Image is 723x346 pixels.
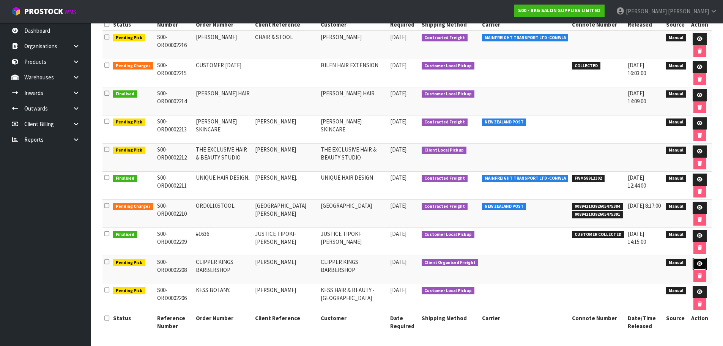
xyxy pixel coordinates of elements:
[253,284,319,312] td: [PERSON_NAME]
[514,5,605,17] a: S00 - RKG SALON SUPPLIES LIMITED
[390,62,406,69] span: [DATE]
[113,118,145,126] span: Pending Pick
[155,87,194,115] td: S00-ORD0002214
[420,312,480,332] th: Shipping Method
[666,34,686,42] span: Manual
[194,115,253,144] td: [PERSON_NAME] SKINCARE
[390,90,406,97] span: [DATE]
[155,228,194,256] td: S00-ORD0002209
[253,115,319,144] td: [PERSON_NAME]
[668,8,709,15] span: [PERSON_NAME]
[482,118,526,126] span: NEW ZEALAND POST
[253,200,319,228] td: [GEOGRAPHIC_DATA][PERSON_NAME]
[319,59,388,87] td: BILEN HAIR EXTENSION
[688,312,712,332] th: Action
[390,202,406,209] span: [DATE]
[155,144,194,172] td: S00-ORD0002212
[253,31,319,59] td: CHAIR & STOOL
[666,62,686,70] span: Manual
[319,312,388,332] th: Customer
[113,231,137,239] span: Finalised
[422,147,466,154] span: Client Local Pickup
[155,59,194,87] td: S00-ORD0002215
[570,312,626,332] th: Connote Number
[253,172,319,200] td: [PERSON_NAME].
[319,87,388,115] td: [PERSON_NAME] HAIR
[319,172,388,200] td: UNIQUE HAIR DESIGN
[422,259,478,267] span: Client Organised Freight
[518,7,600,14] strong: S00 - RKG SALON SUPPLIES LIMITED
[194,31,253,59] td: [PERSON_NAME]
[390,118,406,125] span: [DATE]
[113,175,137,182] span: Finalised
[572,175,605,182] span: FWM58912302
[194,59,253,87] td: CUSTOMER [DATE]
[626,312,664,332] th: Date/Time Released
[666,118,686,126] span: Manual
[666,259,686,267] span: Manual
[194,228,253,256] td: #1636
[390,230,406,237] span: [DATE]
[155,256,194,284] td: S00-ORD0002208
[390,286,406,294] span: [DATE]
[11,6,21,16] img: cube-alt.png
[194,312,253,332] th: Order Number
[482,203,526,210] span: NEW ZEALAND POST
[666,147,686,154] span: Manual
[253,312,319,332] th: Client Reference
[422,62,474,70] span: Customer Local Pickup
[628,174,646,189] span: [DATE] 12:44:00
[194,87,253,115] td: [PERSON_NAME] HAIR
[194,284,253,312] td: KESS BOTANY.
[24,6,63,16] span: ProStock
[113,62,153,70] span: Pending Charges
[666,287,686,295] span: Manual
[155,31,194,59] td: S00-ORD0002216
[628,230,646,245] span: [DATE] 14:15:00
[482,34,569,42] span: MAINFREIGHT TRANSPORT LTD -CONWLA
[390,146,406,153] span: [DATE]
[194,172,253,200] td: UNIQUE HAIR DESIGN..
[155,115,194,144] td: S00-ORD0002213
[253,144,319,172] td: [PERSON_NAME]
[319,31,388,59] td: [PERSON_NAME]
[626,8,667,15] span: [PERSON_NAME]
[113,259,145,267] span: Pending Pick
[422,34,468,42] span: Contracted Freight
[422,287,474,295] span: Customer Local Pickup
[155,172,194,200] td: S00-ORD0002211
[482,175,569,182] span: MAINFREIGHT TRANSPORT LTD -CONWLA
[155,284,194,312] td: S00-ORD0002206
[319,200,388,228] td: [GEOGRAPHIC_DATA]
[388,312,420,332] th: Date Required
[666,203,686,210] span: Manual
[65,8,76,16] small: WMS
[194,144,253,172] td: THE EXCLUSIVE HAIR & BEAUTY STUDIO
[422,231,474,239] span: Customer Local Pickup
[319,228,388,256] td: JUSTICE TIPOKI-[PERSON_NAME]
[572,62,600,70] span: COLLECTED
[572,231,624,239] span: CUSTOMER COLLECTED
[253,256,319,284] td: [PERSON_NAME]
[480,312,570,332] th: Carrier
[666,175,686,182] span: Manual
[422,118,468,126] span: Contracted Freight
[628,90,646,105] span: [DATE] 14:09:00
[319,256,388,284] td: CLIPPER KINGS BARBERSHOP
[628,202,661,209] span: [DATE] 8:17:00
[113,34,145,42] span: Pending Pick
[319,284,388,312] td: KESS HAIR & BEAUTY - [GEOGRAPHIC_DATA]
[319,115,388,144] td: [PERSON_NAME] SKINCARE
[113,287,145,295] span: Pending Pick
[390,174,406,181] span: [DATE]
[113,90,137,98] span: Finalised
[194,256,253,284] td: CLIPPER KINGS BARBERSHOP
[422,175,468,182] span: Contracted Freight
[113,147,145,154] span: Pending Pick
[155,200,194,228] td: S00-ORD0002210
[111,312,155,332] th: Status
[572,211,623,218] span: 00894210392605475391
[390,258,406,265] span: [DATE]
[194,200,253,228] td: ORD0110STOOL
[666,90,686,98] span: Manual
